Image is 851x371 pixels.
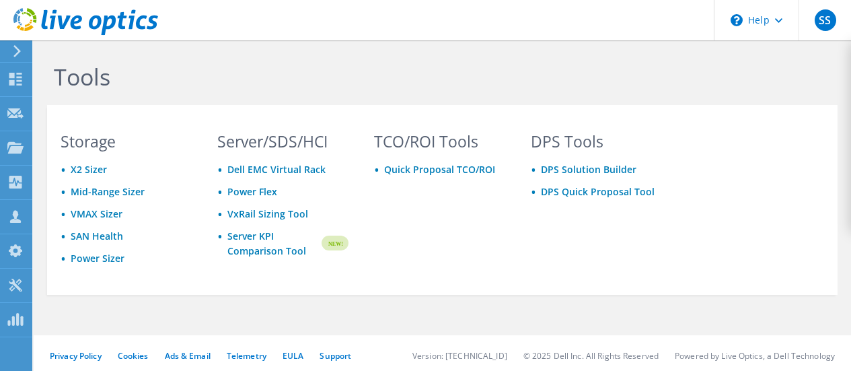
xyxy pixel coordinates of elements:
a: SAN Health [71,230,123,242]
a: DPS Quick Proposal Tool [541,185,655,198]
a: VMAX Sizer [71,207,122,220]
a: Power Sizer [71,252,124,265]
h3: Storage [61,134,192,149]
a: Quick Proposal TCO/ROI [384,163,495,176]
img: new-badge.svg [320,228,348,259]
a: Support [320,350,351,362]
span: SS [815,9,836,31]
li: © 2025 Dell Inc. All Rights Reserved [523,350,659,362]
a: Cookies [118,350,149,362]
svg: \n [731,14,743,26]
a: VxRail Sizing Tool [227,207,308,220]
h3: TCO/ROI Tools [374,134,505,149]
a: Power Flex [227,185,277,198]
a: Dell EMC Virtual Rack [227,163,326,176]
h3: Server/SDS/HCI [217,134,348,149]
a: X2 Sizer [71,163,107,176]
a: EULA [283,350,303,362]
a: Ads & Email [165,350,211,362]
a: DPS Solution Builder [541,163,636,176]
a: Telemetry [227,350,266,362]
h3: DPS Tools [531,134,662,149]
a: Mid-Range Sizer [71,185,145,198]
li: Powered by Live Optics, a Dell Technology [675,350,835,362]
a: Server KPI Comparison Tool [227,229,320,259]
a: Privacy Policy [50,350,102,362]
h1: Tools [54,63,824,91]
li: Version: [TECHNICAL_ID] [412,350,507,362]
